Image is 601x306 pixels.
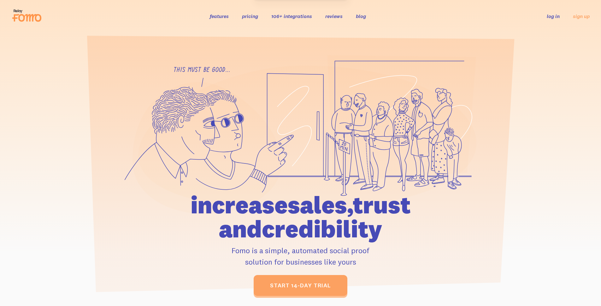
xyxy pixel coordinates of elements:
a: features [210,13,229,19]
h1: increase sales, trust and credibility [155,193,447,241]
p: Fomo is a simple, automated social proof solution for businesses like yours [155,245,447,267]
a: pricing [242,13,258,19]
a: 106+ integrations [271,13,312,19]
a: start 14-day trial [254,275,347,296]
a: blog [356,13,366,19]
a: log in [547,13,560,19]
a: sign up [573,13,590,20]
a: reviews [325,13,343,19]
